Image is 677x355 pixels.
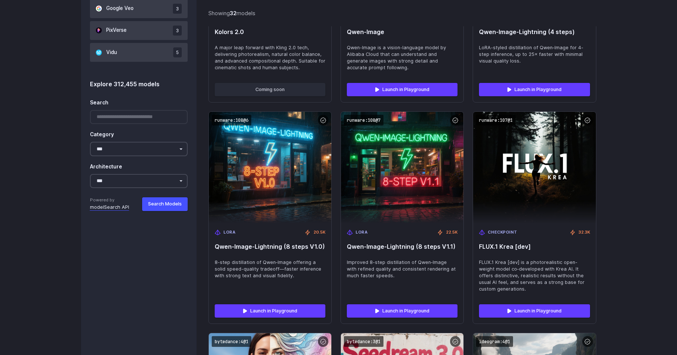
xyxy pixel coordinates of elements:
span: LoRA-styled distillation of Qwen‑Image for 4-step inference, up to 25× faster with minimal visual... [479,44,590,64]
code: bytedance:3@1 [344,336,383,347]
button: Vidu 5 [90,43,188,62]
span: Google Veo [106,4,134,13]
span: A major leap forward with Kling 2.0 tech, delivering photorealism, natural color balance, and adv... [215,44,325,71]
span: FLUX.1 Krea [dev] is a photorealistic open-weight model co‑developed with Krea AI. It offers dist... [479,259,590,292]
a: Launch in Playground [347,83,458,96]
a: Launch in Playground [347,304,458,318]
span: 3 [173,4,182,14]
button: Coming soon [215,83,325,96]
img: Qwen‑Image-Lightning (8 steps V1.1) [341,112,463,223]
span: 5 [173,47,182,57]
code: ideogram:4@1 [476,336,513,347]
button: Search Models [142,197,188,211]
span: Qwen‑Image-Lightning (8 steps V1.1) [347,243,458,250]
code: runware:107@1 [476,115,516,125]
div: Showing models [208,9,255,17]
select: Architecture [90,174,188,188]
span: Improved 8-step distillation of Qwen‑Image with refined quality and consistent rendering at much ... [347,259,458,279]
span: LoRA [224,229,235,236]
label: Search [90,99,108,107]
a: Launch in Playground [479,83,590,96]
img: Qwen‑Image-Lightning (8 steps V1.0) [209,112,331,223]
a: Launch in Playground [479,304,590,318]
span: Powered by [90,197,129,204]
span: PixVerse [106,26,127,34]
span: Qwen‑Image-Lightning (8 steps V1.0) [215,243,325,250]
span: Kolors 2.0 [215,29,325,36]
span: 20.5K [314,229,325,236]
strong: 32 [230,10,237,16]
img: FLUX.1 Krea [dev] [473,112,596,223]
span: LoRA [356,229,368,236]
a: modelSearch API [90,204,129,211]
a: Launch in Playground [215,304,325,318]
span: FLUX.1 Krea [dev] [479,243,590,250]
span: Vidu [106,48,117,57]
span: Qwen-Image [347,29,458,36]
span: 32.3K [579,229,590,236]
label: Architecture [90,163,122,171]
select: Category [90,142,188,156]
button: PixVerse 3 [90,21,188,40]
code: bytedance:4@1 [212,336,251,347]
code: runware:108@7 [344,115,383,125]
label: Category [90,131,114,139]
span: 3 [173,26,182,36]
span: 22.5K [446,229,458,236]
span: 8-step distillation of Qwen‑Image offering a solid speed-quality tradeoff—faster inference with s... [215,259,325,279]
span: Qwen‑Image-Lightning (4 steps) [479,29,590,36]
span: Qwen-Image is a vision-language model by Alibaba Cloud that can understand and generate images wi... [347,44,458,71]
code: runware:108@6 [212,115,251,125]
div: Explore 312,455 models [90,80,188,89]
span: Checkpoint [488,229,517,236]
